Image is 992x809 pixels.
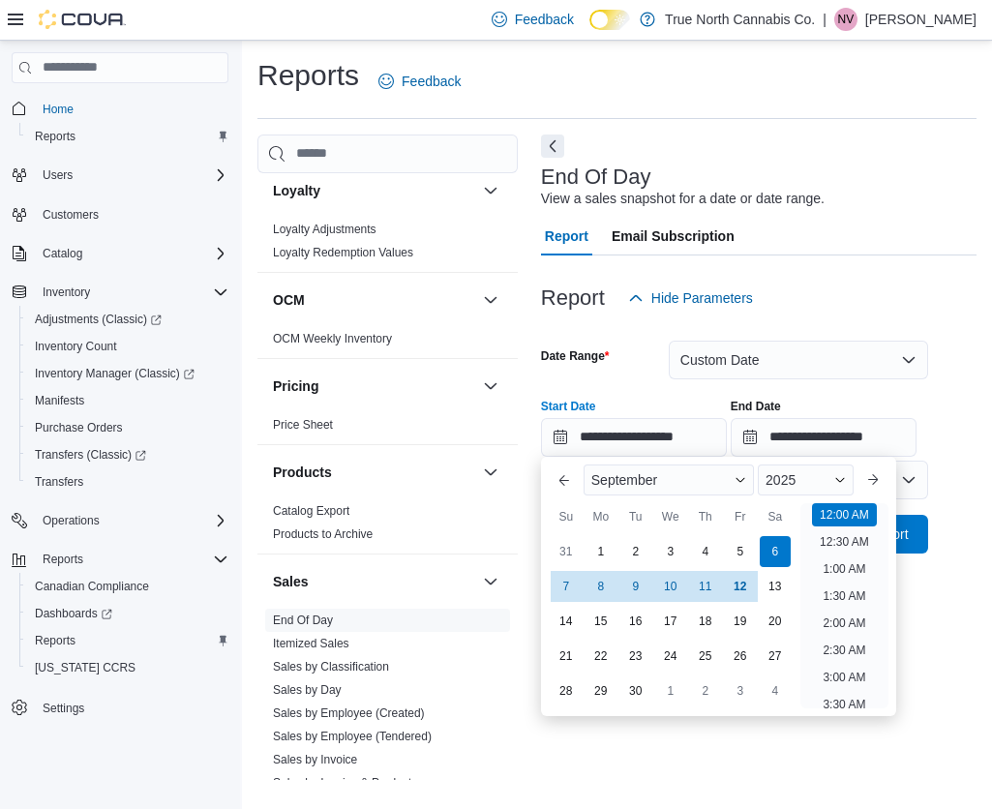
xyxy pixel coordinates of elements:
[273,417,333,433] span: Price Sheet
[651,288,753,308] span: Hide Parameters
[4,279,236,306] button: Inventory
[586,641,616,672] div: day-22
[19,123,236,150] button: Reports
[19,333,236,360] button: Inventory Count
[35,97,228,121] span: Home
[586,571,616,602] div: day-8
[27,389,228,412] span: Manifests
[35,633,75,648] span: Reports
[273,181,320,200] h3: Loyalty
[4,95,236,123] button: Home
[273,290,475,310] button: OCM
[4,507,236,534] button: Operations
[27,602,228,625] span: Dashboards
[19,573,236,600] button: Canadian Compliance
[273,730,432,743] a: Sales by Employee (Tendered)
[551,571,582,602] div: day-7
[515,10,574,29] span: Feedback
[857,464,888,495] button: Next month
[371,62,468,101] a: Feedback
[655,675,686,706] div: day-1
[19,360,236,387] a: Inventory Manager (Classic)
[541,418,727,457] input: Press the down key to enter a popover containing a calendar. Press the escape key to close the po...
[545,217,588,255] span: Report
[812,530,877,554] li: 12:30 AM
[257,56,359,95] h1: Reports
[35,312,162,327] span: Adjustments (Classic)
[591,472,657,488] span: September
[35,366,195,381] span: Inventory Manager (Classic)
[27,416,131,439] a: Purchase Orders
[815,557,873,581] li: 1:00 AM
[669,341,928,379] button: Custom Date
[35,281,228,304] span: Inventory
[273,637,349,650] a: Itemized Sales
[257,499,518,554] div: Products
[27,308,169,331] a: Adjustments (Classic)
[4,693,236,721] button: Settings
[35,697,92,720] a: Settings
[19,306,236,333] a: Adjustments (Classic)
[35,242,228,265] span: Catalog
[586,501,616,532] div: Mo
[273,526,373,542] span: Products to Archive
[4,200,236,228] button: Customers
[273,463,332,482] h3: Products
[760,501,791,532] div: Sa
[273,376,475,396] button: Pricing
[273,376,318,396] h3: Pricing
[549,464,580,495] button: Previous Month
[725,675,756,706] div: day-3
[865,8,977,31] p: [PERSON_NAME]
[479,179,502,202] button: Loyalty
[27,125,83,148] a: Reports
[812,503,877,526] li: 12:00 AM
[27,308,228,331] span: Adjustments (Classic)
[273,527,373,541] a: Products to Archive
[273,572,309,591] h3: Sales
[589,30,590,31] span: Dark Mode
[584,464,754,495] div: Button. Open the month selector. September is currently selected.
[35,203,106,226] a: Customers
[815,584,873,608] li: 1:30 AM
[551,606,582,637] div: day-14
[4,162,236,189] button: Users
[27,470,228,494] span: Transfers
[725,536,756,567] div: day-5
[815,666,873,689] li: 3:00 AM
[690,571,721,602] div: day-11
[35,164,228,187] span: Users
[35,129,75,144] span: Reports
[35,474,83,490] span: Transfers
[35,420,123,435] span: Purchase Orders
[655,606,686,637] div: day-17
[19,414,236,441] button: Purchase Orders
[4,546,236,573] button: Reports
[257,413,518,444] div: Pricing
[273,290,305,310] h3: OCM
[690,536,721,567] div: day-4
[273,614,333,627] a: End Of Day
[731,399,781,414] label: End Date
[27,335,125,358] a: Inventory Count
[273,659,389,674] span: Sales by Classification
[273,613,333,628] span: End Of Day
[27,335,228,358] span: Inventory Count
[541,399,596,414] label: Start Date
[612,217,735,255] span: Email Subscription
[273,682,342,698] span: Sales by Day
[551,641,582,672] div: day-21
[12,87,228,772] nav: Complex example
[35,98,81,121] a: Home
[479,570,502,593] button: Sales
[43,552,83,567] span: Reports
[549,534,793,708] div: September, 2025
[43,167,73,183] span: Users
[43,246,82,261] span: Catalog
[19,468,236,495] button: Transfers
[541,286,605,310] h3: Report
[823,8,827,31] p: |
[19,627,236,654] button: Reports
[725,641,756,672] div: day-26
[815,639,873,662] li: 2:30 AM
